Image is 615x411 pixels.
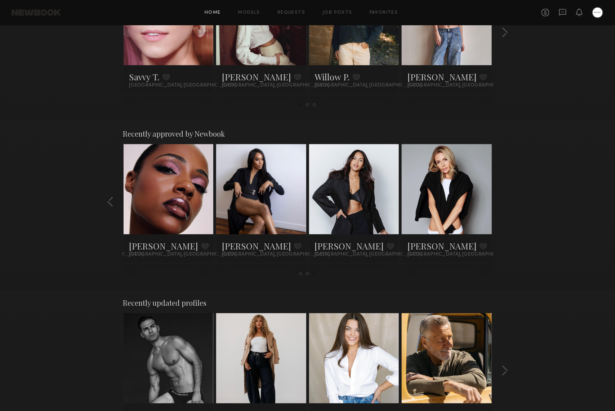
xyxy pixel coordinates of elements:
a: Savvy T. [129,71,160,83]
a: Models [238,10,260,15]
span: [GEOGRAPHIC_DATA], [GEOGRAPHIC_DATA] [407,252,515,257]
a: [PERSON_NAME] [407,240,477,252]
a: Job Posts [322,10,352,15]
a: Willow P. [315,71,350,83]
div: Recently updated profiles [123,299,492,307]
span: [GEOGRAPHIC_DATA], [GEOGRAPHIC_DATA] [315,252,422,257]
a: [PERSON_NAME] [222,240,291,252]
a: Favorites [370,10,398,15]
a: [PERSON_NAME] [315,240,384,252]
span: [GEOGRAPHIC_DATA], [GEOGRAPHIC_DATA] [129,252,237,257]
span: [GEOGRAPHIC_DATA], [GEOGRAPHIC_DATA] [222,252,329,257]
a: Home [205,10,221,15]
a: [PERSON_NAME] [129,240,199,252]
a: Requests [277,10,305,15]
a: [PERSON_NAME] [407,71,477,83]
span: [GEOGRAPHIC_DATA], [GEOGRAPHIC_DATA] [315,83,422,88]
a: [PERSON_NAME] [222,71,291,83]
span: [GEOGRAPHIC_DATA], [GEOGRAPHIC_DATA] [129,83,237,88]
span: [GEOGRAPHIC_DATA], [GEOGRAPHIC_DATA] [407,83,515,88]
span: [GEOGRAPHIC_DATA], [GEOGRAPHIC_DATA] [222,83,329,88]
div: Recently approved by Newbook [123,129,492,138]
